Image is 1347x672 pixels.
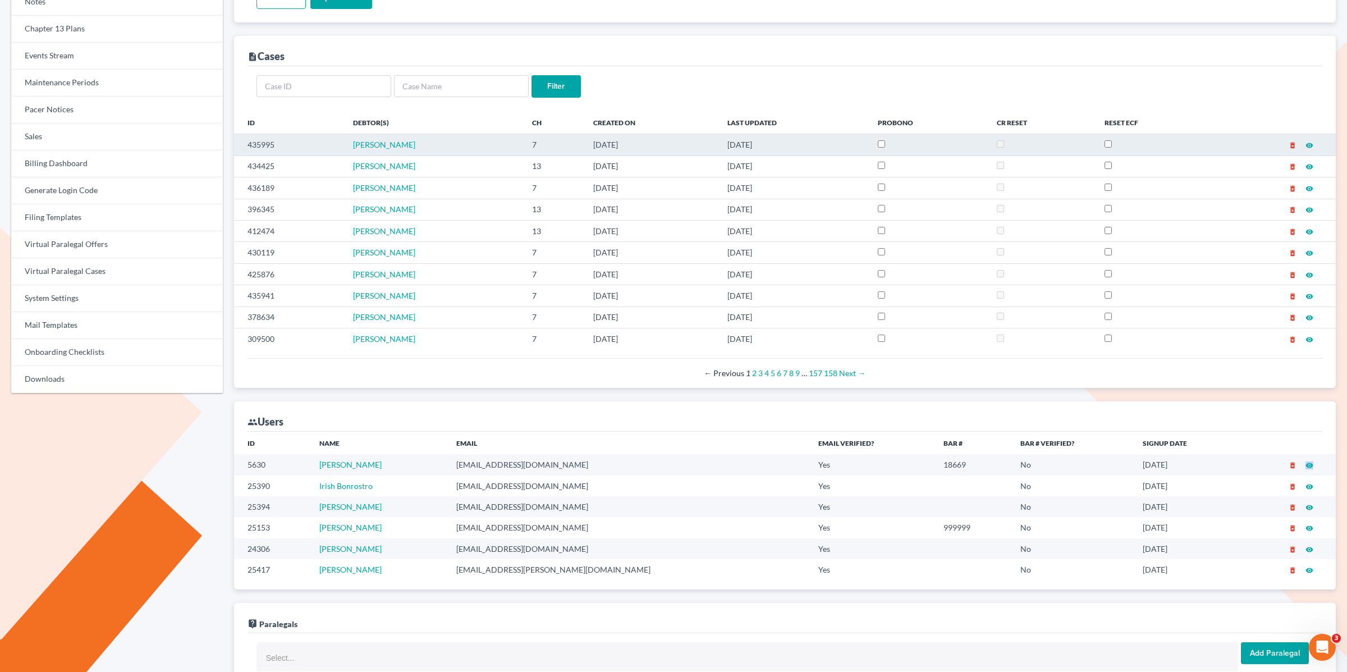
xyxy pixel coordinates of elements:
[353,204,415,214] a: [PERSON_NAME]
[234,496,310,517] td: 25394
[1289,483,1296,491] i: delete_forever
[11,366,223,393] a: Downloads
[584,220,718,241] td: [DATE]
[1289,226,1296,236] a: delete_forever
[447,538,809,559] td: [EMAIL_ADDRESS][DOMAIN_NAME]
[234,177,344,199] td: 436189
[584,156,718,177] td: [DATE]
[11,177,223,204] a: Generate Login Code
[523,199,584,220] td: 13
[11,339,223,366] a: Onboarding Checklists
[234,307,344,328] td: 378634
[11,204,223,231] a: Filing Templates
[771,368,775,378] a: Page 5
[1134,454,1240,475] td: [DATE]
[1289,460,1296,469] a: delete_forever
[777,368,781,378] a: Page 6
[809,368,822,378] a: Page 157
[1289,291,1296,300] a: delete_forever
[718,220,869,241] td: [DATE]
[310,432,447,454] th: Name
[1289,523,1296,532] a: delete_forever
[1289,461,1296,469] i: delete_forever
[1305,269,1313,279] a: visibility
[988,111,1096,134] th: CR Reset
[718,156,869,177] td: [DATE]
[447,559,809,580] td: [EMAIL_ADDRESS][PERSON_NAME][DOMAIN_NAME]
[839,368,865,378] a: Next page
[1305,566,1313,574] i: visibility
[1305,206,1313,214] i: visibility
[1134,559,1240,580] td: [DATE]
[1305,140,1313,149] a: visibility
[353,269,415,279] a: [PERSON_NAME]
[447,454,809,475] td: [EMAIL_ADDRESS][DOMAIN_NAME]
[11,150,223,177] a: Billing Dashboard
[1309,634,1336,661] iframe: Intercom live chat
[1289,544,1296,554] a: delete_forever
[1289,292,1296,300] i: delete_forever
[248,417,258,427] i: group
[523,134,584,156] td: 7
[234,199,344,220] td: 396345
[1289,206,1296,214] i: delete_forever
[353,140,415,149] a: [PERSON_NAME]
[11,312,223,339] a: Mail Templates
[1289,504,1296,511] i: delete_forever
[234,328,344,350] td: 309500
[1011,538,1134,559] td: No
[1305,334,1313,344] a: visibility
[248,619,258,629] i: live_help
[584,242,718,263] td: [DATE]
[11,285,223,312] a: System Settings
[1134,538,1240,559] td: [DATE]
[11,231,223,258] a: Virtual Paralegal Offers
[718,328,869,350] td: [DATE]
[447,496,809,517] td: [EMAIL_ADDRESS][DOMAIN_NAME]
[11,124,223,150] a: Sales
[758,368,763,378] a: Page 3
[248,52,258,62] i: description
[1096,111,1211,134] th: Reset ECF
[447,476,809,496] td: [EMAIL_ADDRESS][DOMAIN_NAME]
[234,432,310,454] th: ID
[1289,248,1296,257] a: delete_forever
[1289,481,1296,491] a: delete_forever
[234,263,344,285] td: 425876
[1305,291,1313,300] a: visibility
[523,156,584,177] td: 13
[234,538,310,559] td: 24306
[1289,161,1296,171] a: delete_forever
[1305,248,1313,257] a: visibility
[718,242,869,263] td: [DATE]
[1289,502,1296,511] a: delete_forever
[1332,634,1341,643] span: 3
[1305,312,1313,322] a: visibility
[523,242,584,263] td: 7
[1305,483,1313,491] i: visibility
[801,368,807,378] span: …
[234,559,310,580] td: 25417
[1305,228,1313,236] i: visibility
[718,285,869,307] td: [DATE]
[11,97,223,124] a: Pacer Notices
[584,134,718,156] td: [DATE]
[1305,502,1313,511] a: visibility
[1305,183,1313,193] a: visibility
[764,368,769,378] a: Page 4
[256,75,391,98] input: Case ID
[248,49,285,63] div: Cases
[1011,518,1134,538] td: No
[1305,249,1313,257] i: visibility
[809,538,934,559] td: Yes
[1289,228,1296,236] i: delete_forever
[869,111,988,134] th: ProBono
[523,220,584,241] td: 13
[1305,504,1313,511] i: visibility
[234,220,344,241] td: 412474
[1305,314,1313,322] i: visibility
[353,334,415,344] span: [PERSON_NAME]
[1305,461,1313,469] i: visibility
[934,518,1011,538] td: 999999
